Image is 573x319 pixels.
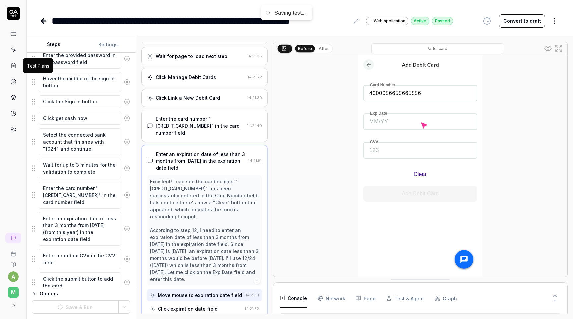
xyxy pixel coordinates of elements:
[245,306,259,311] time: 14:21:52
[3,257,24,267] a: Documentation
[156,115,244,136] div: Enter the card number "[CREDIT_CARD_NUMBER]" in the card number field
[3,282,24,299] button: M
[280,289,307,308] button: Console
[32,212,130,246] div: Suggestions
[147,289,262,301] button: Move mouse to expiration date field14:21:51
[366,16,408,25] a: Web application
[247,54,262,58] time: 14:21:08
[479,14,495,28] button: View version history
[32,48,130,69] div: Suggestions
[121,52,133,65] button: Remove step
[432,17,453,25] div: Passed
[121,162,133,175] button: Remove step
[248,159,262,163] time: 14:21:51
[121,95,133,108] button: Remove step
[156,53,227,60] div: Wait for page to load next step
[356,289,376,308] button: Page
[295,45,315,52] button: Before
[374,18,405,24] span: Web application
[246,293,259,297] time: 14:21:51
[32,111,130,125] div: Suggestions
[32,95,130,109] div: Suggestions
[435,289,457,308] button: Graph
[32,72,130,92] div: Suggestions
[274,9,306,16] div: Saving test...
[386,289,424,308] button: Test & Agent
[156,95,220,101] div: Click Link a New Debit Card
[27,62,49,69] div: Test Plans
[40,290,130,298] div: Options
[158,305,218,312] div: Click expiration date field
[121,252,133,266] button: Remove step
[32,181,130,209] div: Suggestions
[27,37,81,53] button: Steps
[32,272,130,292] div: Suggestions
[553,43,564,54] button: Open in full screen
[121,188,133,202] button: Remove step
[316,45,332,52] button: After
[150,178,259,283] div: Excellent! I can see the card number "[CREDIT_CARD_NUMBER]" has been successfully entered in the ...
[3,246,24,257] a: Book a call with us
[499,14,545,28] button: Convert to draft
[32,300,119,314] button: Save & Run
[156,151,246,171] div: Enter an expiration date of less than 3 months from [DATE] in the expiration date field
[8,287,19,298] span: M
[8,271,19,282] button: a
[32,249,130,269] div: Suggestions
[5,233,21,243] a: New conversation
[247,96,262,100] time: 14:21:30
[32,158,130,179] div: Suggestions
[121,222,133,235] button: Remove step
[247,123,262,128] time: 14:21:40
[121,112,133,125] button: Remove step
[318,289,345,308] button: Network
[32,290,130,298] button: Options
[411,17,429,25] div: Active
[147,303,262,315] button: Click expiration date field14:21:52
[81,37,135,53] button: Settings
[121,75,133,89] button: Remove step
[121,276,133,289] button: Remove step
[32,128,130,156] div: Suggestions
[543,43,553,54] button: Show all interative elements
[121,135,133,148] button: Remove step
[158,292,242,299] div: Move mouse to expiration date field
[248,75,262,79] time: 14:21:22
[156,74,216,81] div: Click Manage Debit Cards
[358,55,482,277] img: Screenshot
